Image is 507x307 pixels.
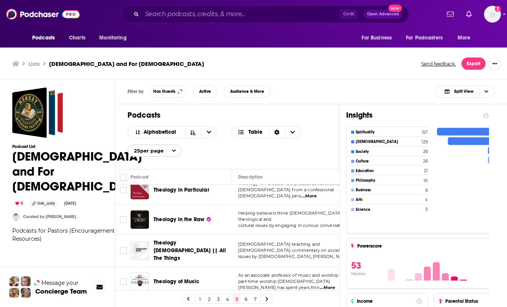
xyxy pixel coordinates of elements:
[120,187,127,194] span: Toggle select row
[69,33,85,43] span: Charts
[458,33,471,43] span: More
[231,126,301,138] button: Choose View
[361,33,392,43] span: For Business
[131,273,149,291] img: Theology of Music
[230,89,264,94] span: Audience & More
[131,210,149,229] img: Theology in the Raw
[425,207,428,212] h4: 3
[356,207,424,212] h4: Science
[356,140,420,144] h4: [DEMOGRAPHIC_DATA]
[205,294,213,304] a: 2
[238,279,330,290] span: part-time worship [DEMOGRAPHIC_DATA][PERSON_NAME] has spent years thin
[454,89,473,94] span: Split View
[242,294,250,304] a: 6
[489,57,501,70] button: Show More Button
[423,149,428,154] h4: 26
[131,181,149,199] img: Theology in Particular
[9,288,19,298] img: Jon Profile
[61,200,79,207] div: [DATE]
[356,31,401,45] button: open menu
[444,8,457,21] a: Show notifications dropdown
[128,144,182,157] button: open menu
[238,273,347,278] span: As an associate professor of music and worship and
[238,172,263,182] div: Description
[224,294,231,304] a: 4
[12,227,122,242] span: Podcasts for Pastors (Encouragement or Resources)
[12,200,26,207] div: 0
[142,8,340,20] input: Search podcasts, credits, & more...
[154,239,229,262] a: Theology [DEMOGRAPHIC_DATA] || All The Things
[351,271,383,276] h4: Median
[12,87,63,138] a: Apologetics and For Pastors
[356,188,424,192] h4: Business
[238,210,355,222] span: Helping believers think [DEMOGRAPHIC_DATA] about theological and
[12,144,142,149] h3: Podcast List
[238,254,351,259] span: issues by [DEMOGRAPHIC_DATA], [PERSON_NAME]
[346,110,477,120] h1: Insights
[49,60,204,67] h3: [DEMOGRAPHIC_DATA] and For [DEMOGRAPHIC_DATA]
[28,60,40,67] a: Lists
[94,31,136,45] button: open menu
[351,260,361,271] span: 53
[233,294,240,304] a: 5
[406,33,443,43] span: For Podcasters
[419,61,458,67] button: Send feedback.
[423,159,428,164] h4: 26
[128,130,185,135] button: open menu
[21,276,31,286] img: Jules Profile
[356,130,420,135] h4: Spirituality
[9,276,19,286] img: Sydney Profile
[356,159,421,164] h4: Culture
[484,6,501,23] button: Show profile menu
[452,31,480,45] button: open menu
[367,12,399,16] span: Open Advanced
[12,149,142,194] h1: [DEMOGRAPHIC_DATA] and For [DEMOGRAPHIC_DATA]
[320,285,335,291] span: ...More
[128,145,164,157] span: 25 per page
[35,287,87,295] h3: Concierge Team
[120,247,127,254] span: Toggle select row
[445,299,501,304] h4: Parental Status
[268,126,285,138] div: Sort Direction
[32,33,55,43] span: Podcasts
[131,241,149,260] img: Theology Mom || All The Things
[224,85,271,98] button: Audience & More
[150,85,186,98] button: Has Guests
[23,214,76,219] a: Curated by [PERSON_NAME]
[120,216,127,223] span: Toggle select row
[120,278,127,285] span: Toggle select row
[356,149,421,154] h4: Society
[12,213,20,221] img: nwierenga
[193,85,218,98] button: Active
[301,193,317,199] span: ...More
[251,294,259,304] a: 7
[356,178,422,183] h4: Philosophy
[185,126,201,138] button: Sort Direction
[6,7,80,21] img: Podchaser - Follow, Share and Rate Podcasts
[424,168,428,173] h4: 21
[388,5,402,12] span: New
[214,294,222,304] a: 3
[41,279,79,287] span: Message your
[401,31,454,45] button: open menu
[425,197,428,202] h4: 4
[153,89,175,94] span: Has Guests
[238,187,334,199] span: [DEMOGRAPHIC_DATA] from a confessional [DEMOGRAPHIC_DATA] pers
[199,89,211,94] span: Active
[435,85,495,98] h2: Choose View
[356,197,423,202] h4: Arts
[154,216,204,223] span: Theology in the Raw
[356,169,422,173] h4: Education
[425,188,428,193] h4: 6
[461,57,486,70] button: Export
[21,288,31,298] img: Barbara Profile
[27,31,65,45] button: open menu
[484,6,501,23] span: Logged in as isaacsongster
[154,278,199,286] a: Theology of Music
